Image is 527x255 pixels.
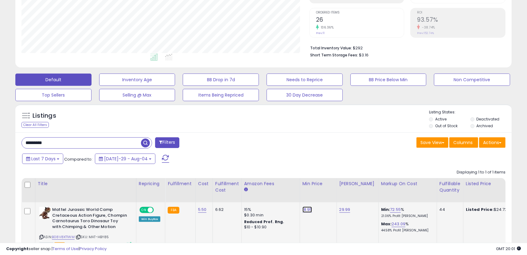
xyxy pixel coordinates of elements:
div: Displaying 1 to 1 of 1 items [457,169,506,175]
div: 6.62 [215,207,237,212]
b: Min: [381,207,390,212]
label: Archived [477,123,493,128]
div: Listed Price [466,181,519,187]
button: Top Sellers [15,89,92,101]
span: $3.16 [359,52,369,58]
span: Compared to: [64,156,92,162]
div: seller snap | | [6,246,107,252]
div: $24.72 [466,207,517,212]
strong: Copyright [6,246,29,252]
span: ROI [417,11,505,14]
label: Active [435,116,447,122]
div: [PERSON_NAME] [339,181,376,187]
span: All listings currently available for purchase on Amazon [39,242,53,248]
p: 21.06% Profit [PERSON_NAME] [381,214,432,218]
a: 243.09 [392,221,405,227]
h2: 26 [316,16,404,25]
b: Mattel Jurassic World Camp Cretaceous Action Figure, Chompin Carnotaurus Toro Dinosaur Toy with C... [52,207,127,231]
button: Inventory Age [99,74,175,86]
span: OFF [153,207,163,213]
span: 2025-08-13 20:01 GMT [496,246,521,252]
button: Default [15,74,92,86]
p: 44.58% Profit [PERSON_NAME] [381,228,432,233]
button: [DATE]-29 - Aug-04 [95,154,155,164]
b: Reduced Prof. Rng. [244,219,284,224]
div: % [381,207,432,218]
div: Fulfillable Quantity [439,181,461,193]
button: Selling @ Max [99,89,175,101]
button: Last 7 Days [22,154,63,164]
a: 5.50 [198,207,207,213]
button: 30 Day Decrease [267,89,343,101]
a: 29.99 [339,207,350,213]
div: Title [38,181,134,187]
div: % [381,221,432,233]
label: Out of Stock [435,123,458,128]
h2: 93.57% [417,16,505,25]
img: 41BO5MUFiEL._SL40_.jpg [39,207,51,219]
span: [DATE]-29 - Aug-04 [104,156,148,162]
b: Max: [381,221,392,227]
small: Amazon Fees. [244,187,248,192]
div: Amazon Fees [244,181,297,187]
small: -38.74% [420,25,435,30]
span: FBA [54,242,65,248]
a: Terms of Use [53,246,79,252]
div: Min Price [303,181,334,187]
small: Prev: 11 [316,31,325,35]
button: Save View [416,137,448,148]
p: Listing States: [429,109,511,115]
b: Short Term Storage Fees: [310,52,358,58]
span: Last 7 Days [31,156,56,162]
small: 136.36% [319,25,334,30]
div: Fulfillment [168,181,193,187]
a: B08V8XT1WM [52,234,75,240]
div: Repricing [139,181,163,187]
div: $10 - $10.90 [244,225,295,230]
button: Needs to Reprice [267,74,343,86]
button: Items Being Repriced [183,89,259,101]
small: Prev: 152.74% [417,31,434,35]
div: Clear All Filters [21,122,49,128]
button: Filters [155,137,179,148]
b: Listed Price: [466,207,494,212]
div: 15% [244,207,295,212]
a: 18.95 [303,207,312,213]
span: | SKU: MAT-HBY85 [76,234,109,239]
div: $0.30 min [244,212,295,218]
div: Win BuyBox [139,216,161,222]
div: Fulfillment Cost [215,181,239,193]
span: Ordered Items [316,11,404,14]
button: Actions [479,137,506,148]
button: Columns [449,137,478,148]
small: FBA [168,207,179,214]
span: ON [140,207,148,213]
a: Privacy Policy [80,246,107,252]
h5: Listings [33,112,56,120]
span: Columns [453,139,473,146]
button: Non Competitive [434,74,510,86]
a: 72.55 [390,207,401,213]
th: The percentage added to the cost of goods (COGS) that forms the calculator for Min & Max prices. [378,178,437,202]
div: Cost [198,181,210,187]
button: BB Price Below Min [350,74,427,86]
div: 44 [439,207,459,212]
b: Total Inventory Value: [310,45,352,51]
label: Deactivated [477,116,500,122]
button: BB Drop in 7d [183,74,259,86]
div: Markup on Cost [381,181,434,187]
li: $292 [310,44,501,51]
